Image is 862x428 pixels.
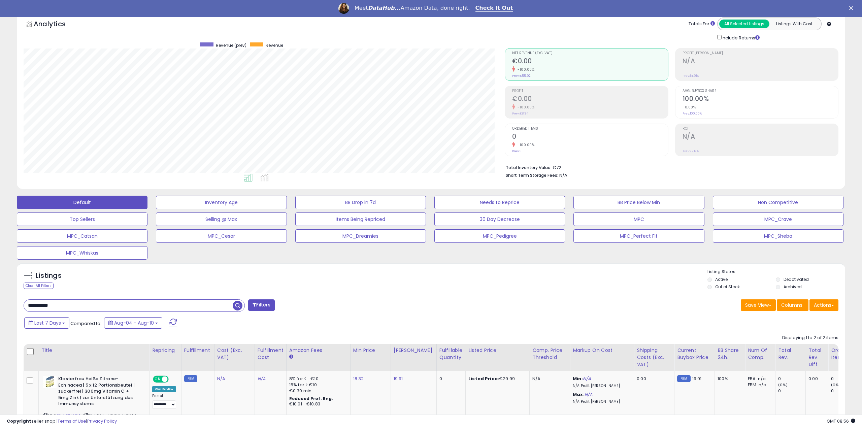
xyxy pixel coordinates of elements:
[154,376,162,382] span: ON
[24,283,54,289] div: Clear All Filters
[289,354,293,360] small: Amazon Fees.
[689,21,715,27] div: Totals For
[573,399,629,404] p: N/A Profit [PERSON_NAME]
[778,382,788,388] small: (0%)
[24,317,69,329] button: Last 7 Days
[809,299,838,311] button: Actions
[506,172,558,178] b: Short Term Storage Fees:
[741,299,776,311] button: Save View
[152,347,178,354] div: Repricing
[559,172,567,178] span: N/A
[512,89,668,93] span: Profit
[778,376,805,382] div: 0
[289,396,333,401] b: Reduced Prof. Rng.
[152,386,176,392] div: Win BuyBox
[692,375,702,382] span: 19.91
[748,347,772,361] div: Num of Comp.
[439,347,463,361] div: Fulfillable Quantity
[258,375,266,382] a: N/A
[677,375,690,382] small: FBM
[17,246,147,260] button: MPC_Whiskas
[258,347,284,361] div: Fulfillment Cost
[748,382,770,388] div: FBM: n/a
[808,376,823,382] div: 0.00
[849,6,856,10] div: Close
[718,376,740,382] div: 100%
[781,302,802,308] span: Columns
[573,196,704,209] button: BB Price Below Min
[748,376,770,382] div: FBA: n/a
[355,5,470,11] div: Meet Amazon Data, done right.
[683,95,838,104] h2: 100.00%
[683,74,699,78] small: Prev: 14.91%
[338,3,349,14] img: Profile image for Georgie
[114,320,154,326] span: Aug-04 - Aug-10
[715,276,728,282] label: Active
[713,196,843,209] button: Non Competitive
[583,375,591,382] a: N/A
[434,229,565,243] button: MPC_Pedigree
[683,111,702,116] small: Prev: 100.00%
[778,388,805,394] div: 0
[512,57,668,66] h2: €0.00
[570,344,634,371] th: The percentage added to the cost of goods (COGS) that forms the calculator for Min & Max prices.
[17,212,147,226] button: Top Sellers
[439,376,460,382] div: 0
[266,42,283,48] span: Revenue
[58,418,86,424] a: Terms of Use
[87,418,117,424] a: Privacy Policy
[718,347,742,361] div: BB Share 24h.
[368,5,401,11] i: DataHub...
[512,111,528,116] small: Prev: €8.34
[573,384,629,388] p: N/A Profit [PERSON_NAME]
[831,382,840,388] small: (0%)
[506,165,552,170] b: Total Inventory Value:
[532,376,565,382] div: N/A
[769,20,819,28] button: Listings With Cost
[512,133,668,142] h2: 0
[156,196,287,209] button: Inventory Age
[808,347,825,368] div: Total Rev. Diff.
[17,229,147,243] button: MPC_Catsan
[57,413,81,418] a: B0DP2NZ7RN
[712,34,768,41] div: Include Returns
[184,375,197,382] small: FBM
[34,19,79,30] h5: Analytics
[34,320,61,326] span: Last 7 Days
[434,196,565,209] button: Needs to Reprice
[585,391,593,398] a: N/A
[295,212,426,226] button: Items Being Repriced
[782,335,838,341] div: Displaying 1 to 2 of 2 items
[353,375,364,382] a: 18.32
[289,401,345,407] div: €10.01 - €10.83
[512,52,668,55] span: Net Revenue (Exc. VAT)
[515,67,534,72] small: -100.00%
[506,163,833,171] li: €72
[573,212,704,226] button: MPC
[7,418,117,425] div: seller snap | |
[683,127,838,131] span: ROI
[573,391,585,398] b: Max:
[295,196,426,209] button: BB Drop in 7d
[683,89,838,93] span: Avg. Buybox Share
[715,284,740,290] label: Out of Stock
[43,376,57,388] img: 414ZifdP6UL._SL40_.jpg
[515,142,534,147] small: -100.00%
[831,347,856,361] div: Ordered Items
[184,347,211,354] div: Fulfillment
[784,284,802,290] label: Archived
[168,376,178,382] span: OFF
[17,196,147,209] button: Default
[434,212,565,226] button: 30 Day Decrease
[41,347,146,354] div: Title
[831,376,858,382] div: 0
[713,229,843,243] button: MPC_Sheba
[573,375,583,382] b: Min:
[217,375,225,382] a: N/A
[637,347,671,368] div: Shipping Costs (Exc. VAT)
[70,320,101,327] span: Compared to:
[104,317,162,329] button: Aug-04 - Aug-10
[156,229,287,243] button: MPC_Cesar
[719,20,769,28] button: All Selected Listings
[683,52,838,55] span: Profit [PERSON_NAME]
